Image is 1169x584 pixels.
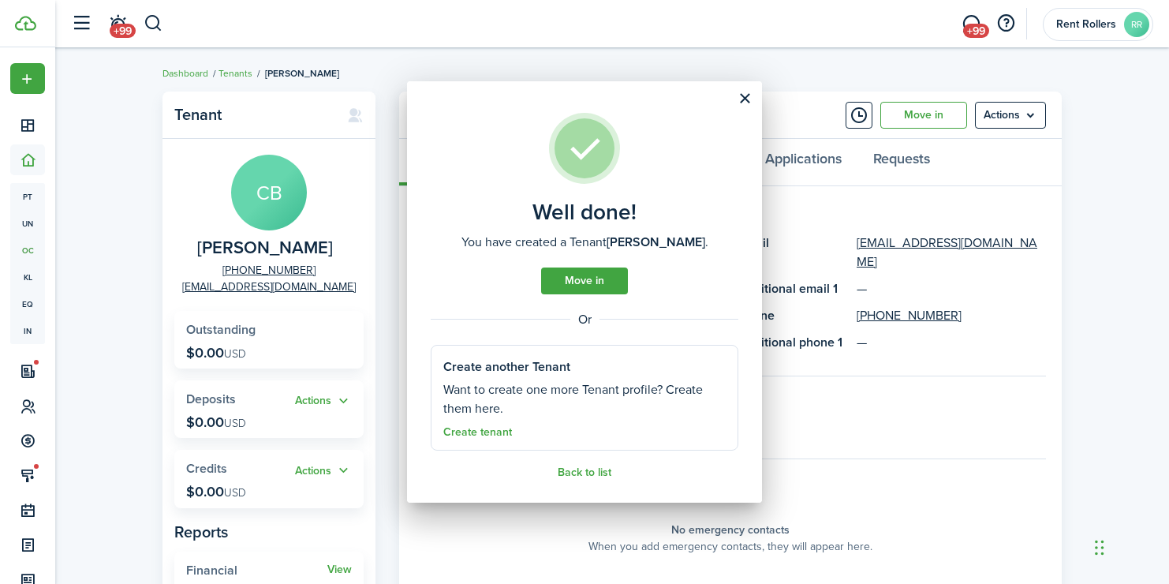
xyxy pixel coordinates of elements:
a: Back to list [558,466,611,479]
b: [PERSON_NAME] [607,233,705,251]
a: Create tenant [443,426,512,439]
iframe: Chat Widget [1090,508,1169,584]
well-done-section-description: Want to create one more Tenant profile? Create them here. [443,380,726,418]
a: Move in [541,268,628,294]
button: Close modal [731,85,758,112]
well-done-section-title: Create another Tenant [443,358,570,376]
div: Drag [1095,524,1104,571]
well-done-separator: Or [431,310,738,329]
well-done-description: You have created a Tenant . [461,233,708,252]
well-done-title: Well done! [532,200,637,225]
